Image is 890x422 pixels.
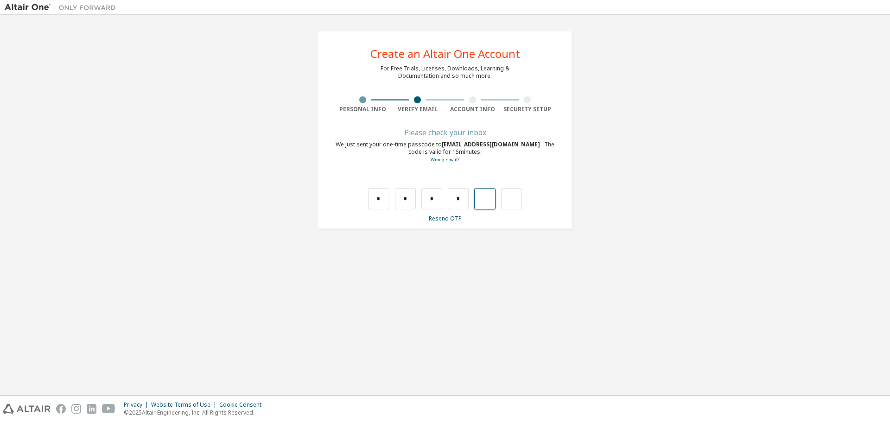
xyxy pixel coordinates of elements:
[335,106,390,113] div: Personal Info
[102,404,115,414] img: youtube.svg
[219,401,267,409] div: Cookie Consent
[5,3,121,12] img: Altair One
[445,106,500,113] div: Account Info
[87,404,96,414] img: linkedin.svg
[431,157,459,163] a: Go back to the registration form
[335,141,555,164] div: We just sent your one-time passcode to . The code is valid for 15 minutes.
[124,409,267,416] p: © 2025 Altair Engineering, Inc. All Rights Reserved.
[124,401,151,409] div: Privacy
[71,404,81,414] img: instagram.svg
[370,48,520,59] div: Create an Altair One Account
[56,404,66,414] img: facebook.svg
[151,401,219,409] div: Website Terms of Use
[335,130,555,135] div: Please check your inbox
[429,214,462,222] a: Resend OTP
[390,106,445,113] div: Verify Email
[3,404,51,414] img: altair_logo.svg
[442,140,541,148] span: [EMAIL_ADDRESS][DOMAIN_NAME]
[381,65,509,80] div: For Free Trials, Licenses, Downloads, Learning & Documentation and so much more.
[500,106,555,113] div: Security Setup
